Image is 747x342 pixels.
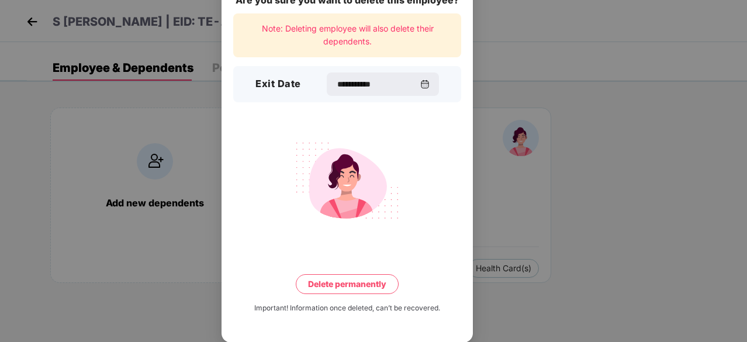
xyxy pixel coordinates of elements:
div: Important! Information once deleted, can’t be recovered. [254,303,440,314]
img: svg+xml;base64,PHN2ZyBpZD0iQ2FsZW5kYXItMzJ4MzIiIHhtbG5zPSJodHRwOi8vd3d3LnczLm9yZy8yMDAwL3N2ZyIgd2... [420,80,430,89]
button: Delete permanently [296,274,399,294]
div: Note: Deleting employee will also delete their dependents. [233,13,461,57]
img: svg+xml;base64,PHN2ZyB4bWxucz0iaHR0cDovL3d3dy53My5vcmcvMjAwMC9zdmciIHdpZHRoPSIyMjQiIGhlaWdodD0iMT... [282,135,413,226]
h3: Exit Date [255,77,301,92]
